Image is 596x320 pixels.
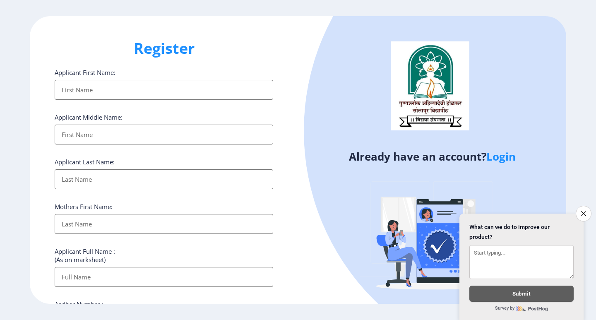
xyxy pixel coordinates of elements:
[360,166,505,310] img: Verified-rafiki.svg
[304,150,560,163] h4: Already have an account?
[486,149,516,164] a: Login
[55,80,273,100] input: First Name
[55,113,123,121] label: Applicant Middle Name:
[55,158,115,166] label: Applicant Last Name:
[55,68,115,77] label: Applicant First Name:
[55,169,273,189] input: Last Name
[55,214,273,234] input: Last Name
[55,38,273,58] h1: Register
[55,202,113,211] label: Mothers First Name:
[55,125,273,144] input: First Name
[55,300,103,308] label: Aadhar Number :
[55,267,273,287] input: Full Name
[55,247,115,264] label: Applicant Full Name : (As on marksheet)
[391,41,469,130] img: logo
